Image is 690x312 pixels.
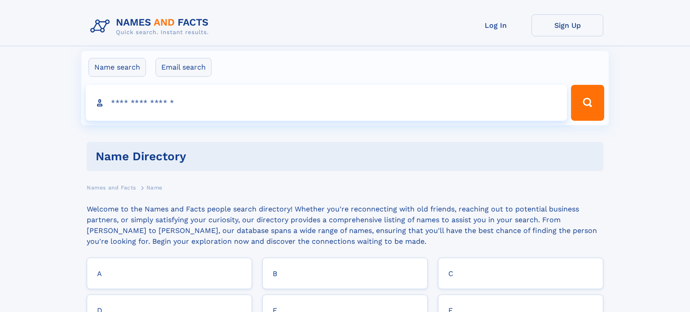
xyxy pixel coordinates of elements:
[87,182,136,193] a: Names and Facts
[87,204,603,247] div: Welcome to the Names and Facts people search directory! Whether you're reconnecting with old frie...
[438,258,603,289] a: C
[87,14,216,39] img: Logo Names and Facts
[86,85,567,121] input: search input
[87,258,252,289] a: A
[448,268,453,278] span: C
[262,258,428,289] a: B
[531,14,603,36] a: Sign Up
[88,58,146,77] label: Name search
[155,58,212,77] label: Email search
[460,14,531,36] a: Log In
[571,85,604,121] button: Search Button
[273,268,277,278] span: B
[97,268,102,278] span: A
[96,151,390,162] h1: Name Directory
[146,185,163,191] span: Name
